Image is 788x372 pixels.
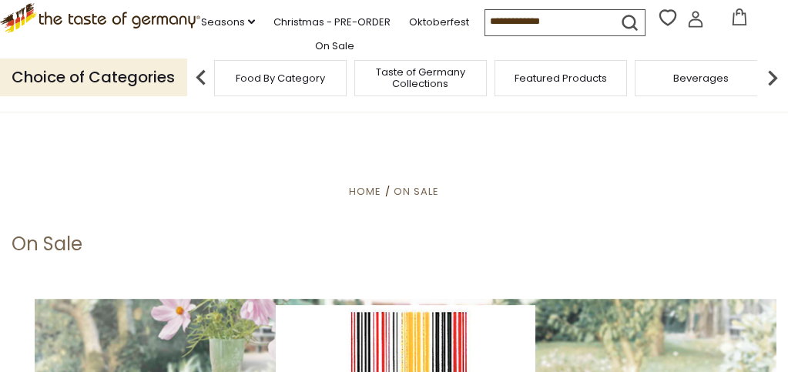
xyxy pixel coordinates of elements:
a: On Sale [315,38,354,55]
img: next arrow [757,62,788,93]
h1: On Sale [12,233,82,256]
img: previous arrow [186,62,216,93]
a: On Sale [394,184,439,199]
a: Christmas - PRE-ORDER [273,14,391,31]
a: Food By Category [236,72,325,84]
a: Oktoberfest [409,14,469,31]
a: Taste of Germany Collections [359,66,482,89]
a: Home [349,184,381,199]
a: Featured Products [515,72,607,84]
a: Beverages [673,72,729,84]
a: Seasons [201,14,255,31]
